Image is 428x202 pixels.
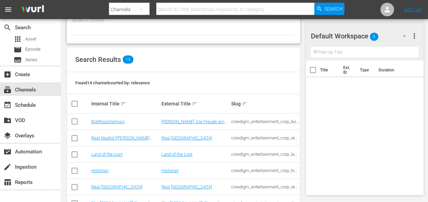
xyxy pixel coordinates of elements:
[3,178,12,186] span: Reports
[14,56,22,64] span: Series
[25,46,41,53] span: Episode
[91,168,109,173] a: Historian
[75,80,150,85] span: Found 14 channels sorted by: relevance
[410,32,418,40] span: more_vert
[3,163,12,171] span: Ingestion
[231,135,299,140] div: cinedigm_entertainment_corp_realmadrid_2
[314,3,344,15] button: Search
[91,135,152,146] a: Real Madrid ([PERSON_NAME] EPG)
[161,184,212,189] a: Real [GEOGRAPHIC_DATA]
[123,55,133,64] span: 14
[161,168,179,173] a: Historian
[242,101,248,107] span: sort
[16,2,49,18] img: ans4CAIJ8jUAAAAAAAAAAAAAAAAAAAAAAAAgQb4GAAAAAAAAAAAAAAAAAAAAAAAAJMjXAAAAAAAAAAAAAAAAAAAAAAAAgAT5G...
[3,132,12,140] span: Overlays
[91,119,124,124] a: BobRossGerman
[231,100,299,108] div: Slug
[231,119,299,124] div: cinedigm_entertainment_corp_bobrossdiefreudeammalen_1
[339,61,356,80] th: Ext. ID
[161,135,212,140] a: Real [GEOGRAPHIC_DATA]
[320,61,339,80] th: Title
[14,35,22,43] span: Asset
[3,86,12,94] span: Channels
[161,152,192,157] a: Land of the Lost
[91,184,142,189] a: Real [GEOGRAPHIC_DATA]
[72,18,295,24] p: Search Filters:
[91,100,159,108] div: Internal Title
[311,27,412,46] div: Default Workspace
[231,152,299,157] div: cinedigm_entertainment_corp_landofthelost_1
[91,152,122,157] a: Land of the Lost
[3,70,12,79] span: Create
[3,148,12,156] span: Automation
[192,101,198,107] span: sort
[356,61,375,80] th: Type
[410,28,418,44] button: more_vert
[161,119,227,129] a: [PERSON_NAME]: Die Freude am [PERSON_NAME]
[25,36,36,43] span: Asset
[25,56,37,63] span: Series
[324,3,343,15] span: Search
[3,116,12,124] span: VOD
[75,55,121,64] span: Search Results
[14,46,22,54] span: Episode
[4,5,12,14] span: menu
[404,7,422,12] a: Sign Out
[370,30,378,44] span: 0
[3,101,12,109] span: Schedule
[231,168,299,173] div: cinedigm_entertainment_corp_historian_1
[375,61,415,80] th: Duration
[121,101,127,107] span: sort
[3,23,12,32] span: Search
[231,184,299,189] div: cinedigm_entertainment_corp_realmadrid_1
[161,100,229,108] div: External Title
